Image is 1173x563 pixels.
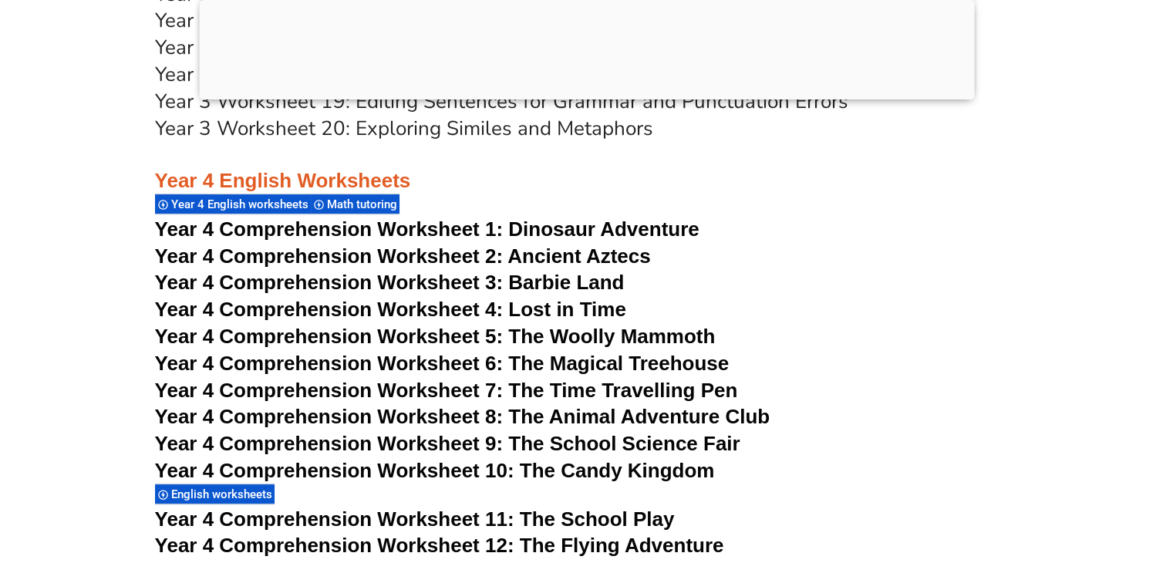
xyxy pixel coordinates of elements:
[155,325,716,348] a: Year 4 Comprehension Worksheet 5: The Woolly Mammoth
[155,61,787,88] a: Year 3 Worksheet 18: Understanding and Creating Simple Paragraphs
[327,197,402,211] span: Math tutoring
[155,244,651,268] a: Year 4 Comprehension Worksheet 2: Ancient Aztecs
[155,142,1019,194] h3: Year 4 English Worksheets
[155,379,738,402] a: Year 4 Comprehension Worksheet 7: The Time Travelling Pen
[916,389,1173,563] iframe: Chat Widget
[171,197,313,211] span: Year 4 English worksheets
[155,352,730,375] a: Year 4 Comprehension Worksheet 6: The Magical Treehouse
[155,459,715,482] a: Year 4 Comprehension Worksheet 10: The Candy Kingdom
[155,298,626,321] a: Year 4 Comprehension Worksheet 4: Lost in Time
[311,194,399,214] div: Math tutoring
[155,534,724,557] a: Year 4 Comprehension Worksheet 12: The Flying Adventure
[155,7,467,34] a: Year 3 Worksheet 16: Prepositions
[155,271,625,294] a: Year 4 Comprehension Worksheet 3: Barbie Land
[155,484,275,504] div: English worksheets
[155,115,653,142] a: Year 3 Worksheet 20: Exploring Similes and Metaphors
[171,487,277,501] span: English worksheets
[155,217,699,241] a: Year 4 Comprehension Worksheet 1: Dinosaur Adventure
[155,405,770,428] a: Year 4 Comprehension Worksheet 8: The Animal Adventure Club
[155,194,311,214] div: Year 4 English worksheets
[155,432,740,455] a: Year 4 Comprehension Worksheet 9: The School Science Fair
[155,217,504,241] span: Year 4 Comprehension Worksheet 1:
[155,34,506,61] a: Year 3 Worksheet 17: Sentence Joining
[155,507,675,531] a: Year 4 Comprehension Worksheet 11: The School Play
[508,217,699,241] span: Dinosaur Adventure
[155,88,848,115] a: Year 3 Worksheet 19: Editing Sentences for Grammar and Punctuation Errors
